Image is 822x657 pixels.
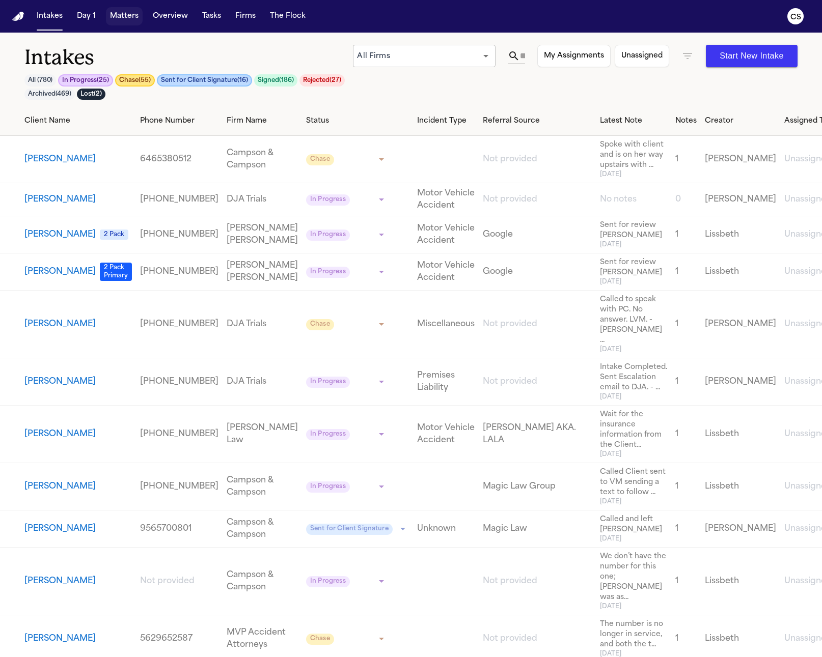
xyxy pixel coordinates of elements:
[600,362,667,393] span: Intake Completed. Sent Escalation email to DJA. - ...
[483,480,592,493] a: View details for Erika Vaughn
[140,577,195,585] span: Not provided
[600,552,667,603] span: We don’t have the number for this one; [PERSON_NAME] was as...
[417,422,475,446] a: View details for Romaiya Batiste
[231,7,260,25] button: Firms
[266,7,310,25] a: The Flock
[483,378,537,386] span: Not provided
[24,428,96,440] button: View details for Romaiya Batiste
[227,474,298,499] a: View details for Erika Vaughn
[306,524,393,535] span: Sent for Client Signature
[24,376,132,388] a: View details for Gayla Bledsoe
[483,523,592,535] a: View details for Jose Luis Rodriguez Jr
[675,228,697,241] a: View details for Jessica Williams
[675,525,678,533] span: 1
[675,575,697,587] a: View details for Danielle Lee Moore
[306,479,388,494] div: Update intake status
[600,295,667,354] a: View details for Antonesha McCoy
[483,228,592,241] a: View details for Jessica Williams
[675,266,697,278] a: View details for Armand Brown
[600,515,667,543] a: View details for Jose Luis Rodriguez Jr
[115,74,155,87] button: Chase(55)
[675,378,678,386] span: 1
[306,427,388,441] div: Update intake status
[483,376,592,388] a: View details for Gayla Bledsoe
[227,517,298,541] a: View details for Jose Luis Rodriguez Jr
[417,369,475,394] a: View details for Gayla Bledsoe
[675,116,697,126] div: Notes
[417,116,475,126] div: Incident Type
[705,266,776,278] a: View details for Armand Brown
[306,522,409,536] div: Update intake status
[306,116,409,126] div: Status
[58,74,113,87] button: In Progress(25)
[705,480,776,493] a: View details for Erika Vaughn
[306,154,334,165] span: Chase
[675,231,678,239] span: 1
[24,633,96,645] button: View details for Susan Jones
[417,222,475,247] a: View details for Jessica Williams
[24,633,132,645] a: View details for Susan Jones
[227,260,298,284] a: View details for Armand Brown
[140,228,218,241] a: View details for Jessica Williams
[600,295,667,346] span: Called to speak with PC. No answer. LVM. - [PERSON_NAME] ...
[706,45,798,67] button: Start New Intake
[483,195,537,204] span: Not provided
[227,193,298,206] a: View details for Cynthia Castera
[600,195,637,204] span: No notes
[675,318,697,330] a: View details for Antonesha McCoy
[306,267,350,278] span: In Progress
[73,7,100,25] button: Day 1
[600,410,667,450] span: Wait for the insurance information from the Client...
[24,318,96,330] button: View details for Antonesha McCoy
[24,376,96,388] button: View details for Gayla Bledsoe
[24,228,96,241] button: View details for Jessica Williams
[12,12,24,21] img: Finch Logo
[483,153,592,165] a: View details for Rakia Brown
[306,194,350,206] span: In Progress
[600,552,667,611] a: View details for Danielle Lee Moore
[675,482,678,491] span: 1
[600,170,667,179] span: [DATE]
[149,7,192,25] a: Overview
[675,577,678,585] span: 1
[417,187,475,212] a: View details for Cynthia Castera
[24,263,132,281] a: View details for Armand Brown
[140,116,218,126] div: Phone Number
[600,220,667,241] span: Sent for review [PERSON_NAME]
[675,155,678,163] span: 1
[227,376,298,388] a: View details for Gayla Bledsoe
[675,153,697,165] a: View details for Rakia Brown
[140,428,218,440] a: View details for Romaiya Batiste
[600,450,667,459] span: [DATE]
[537,45,611,67] button: My Assignments
[675,376,697,388] a: View details for Gayla Bledsoe
[77,89,105,100] button: Lost(2)
[600,278,667,286] span: [DATE]
[675,195,681,204] span: 0
[24,480,96,493] button: View details for Erika Vaughn
[600,116,667,126] div: Latest Note
[140,193,218,206] a: View details for Cynthia Castera
[24,266,96,278] button: View details for Armand Brown
[600,140,667,179] a: View details for Rakia Brown
[140,633,218,645] a: View details for Susan Jones
[483,318,592,330] a: View details for Antonesha McCoy
[33,7,67,25] button: Intakes
[600,362,667,401] a: View details for Gayla Bledsoe
[483,320,537,328] span: Not provided
[600,393,667,401] span: [DATE]
[12,12,24,21] a: Home
[198,7,225,25] a: Tasks
[600,498,667,506] span: [DATE]
[705,428,776,440] a: View details for Romaiya Batiste
[106,7,143,25] button: Matters
[227,569,298,593] a: View details for Danielle Lee Moore
[306,377,350,388] span: In Progress
[600,619,667,650] span: The number is no longer in service, and both the t...
[483,422,592,446] a: View details for Romaiya Batiste
[600,535,667,543] span: [DATE]
[227,318,298,330] a: View details for Antonesha McCoy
